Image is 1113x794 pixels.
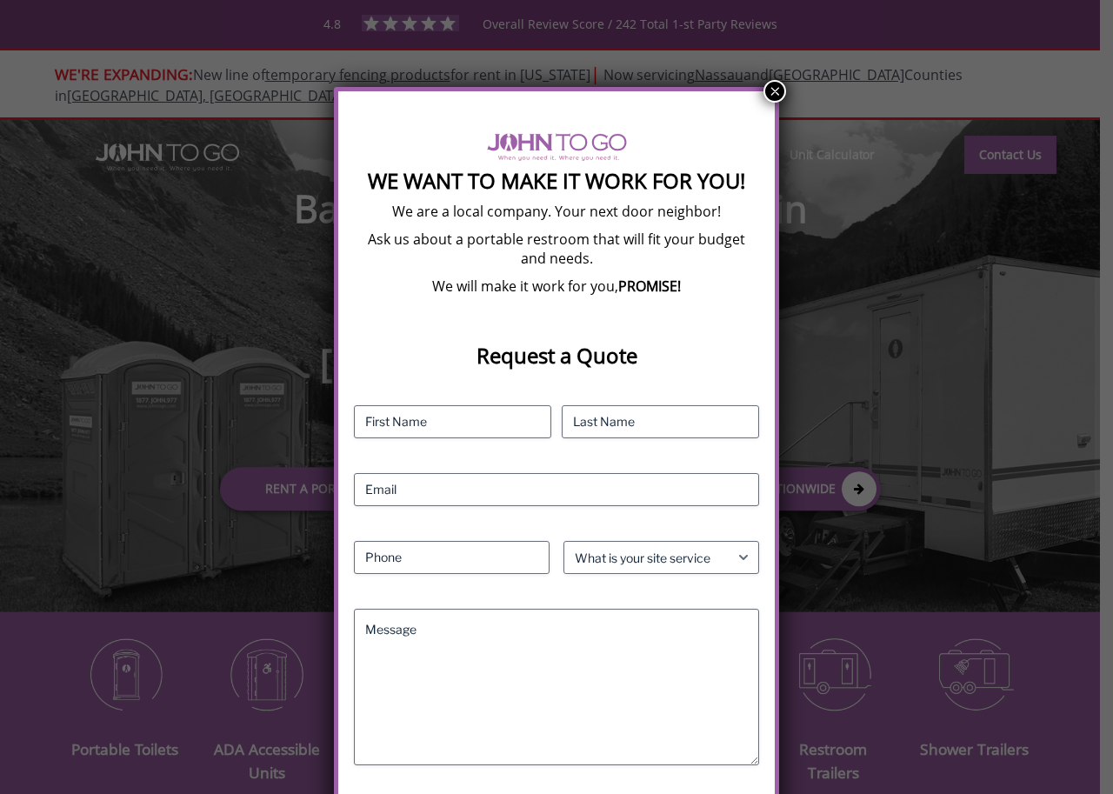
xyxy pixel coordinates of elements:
[354,405,551,438] input: First Name
[354,202,759,221] p: We are a local company. Your next door neighbor!
[354,473,759,506] input: Email
[368,166,745,195] strong: We Want To Make It Work For You!
[477,341,637,370] strong: Request a Quote
[618,277,681,296] b: PROMISE!
[354,277,759,296] p: We will make it work for you,
[763,80,786,103] button: Close
[487,133,627,161] img: logo of viptogo
[354,230,759,268] p: Ask us about a portable restroom that will fit your budget and needs.
[354,541,550,574] input: Phone
[562,405,759,438] input: Last Name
